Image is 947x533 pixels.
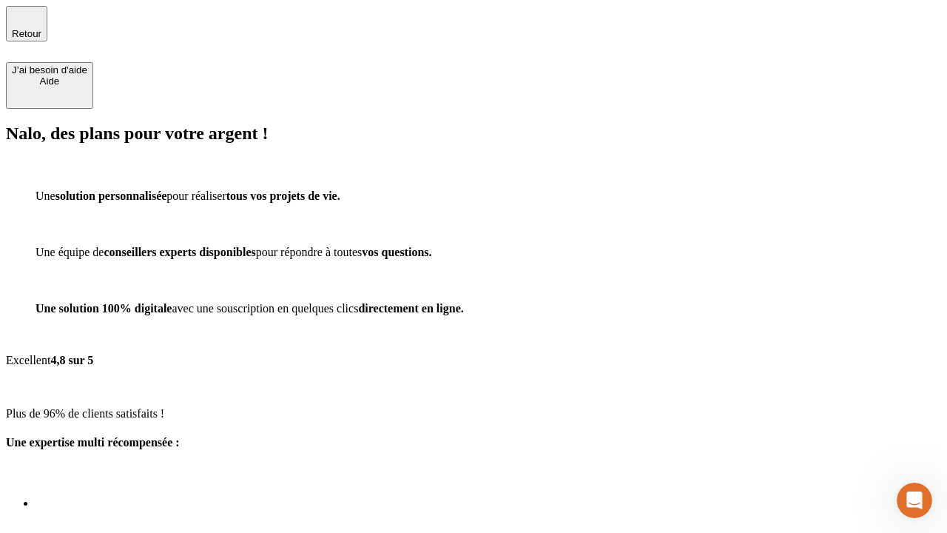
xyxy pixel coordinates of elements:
span: 4,8 sur 5 [50,354,93,366]
span: avec une souscription en quelques clics [172,302,358,315]
iframe: Intercom live chat [897,483,932,518]
span: Une équipe de [36,246,104,258]
span: tous vos projets de vie. [226,190,340,202]
img: reviews stars [6,379,86,392]
p: Plus de 96% de clients satisfaits ! [6,407,941,420]
span: solution personnalisée [55,190,167,202]
span: vos questions. [362,246,431,258]
img: checkmark [36,271,49,287]
img: Best savings advice award [36,465,78,507]
span: pour réaliser [166,190,226,202]
img: checkmark [36,158,49,175]
img: checkmark [36,215,49,231]
h2: Nalo, des plans pour votre argent ! [6,124,941,144]
button: J’ai besoin d'aideAide [6,62,93,109]
div: J’ai besoin d'aide [12,64,87,76]
div: Aide [12,76,87,87]
button: Retour [6,6,47,41]
img: Google Review [6,327,18,339]
span: directement en ligne. [358,302,463,315]
span: conseillers experts disponibles [104,246,255,258]
span: Une [36,190,55,202]
span: Excellent [6,354,50,366]
h4: Une expertise multi récompensée : [6,436,941,449]
span: pour répondre à toutes [256,246,363,258]
span: Une solution 100% digitale [36,302,172,315]
span: Retour [12,28,41,39]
